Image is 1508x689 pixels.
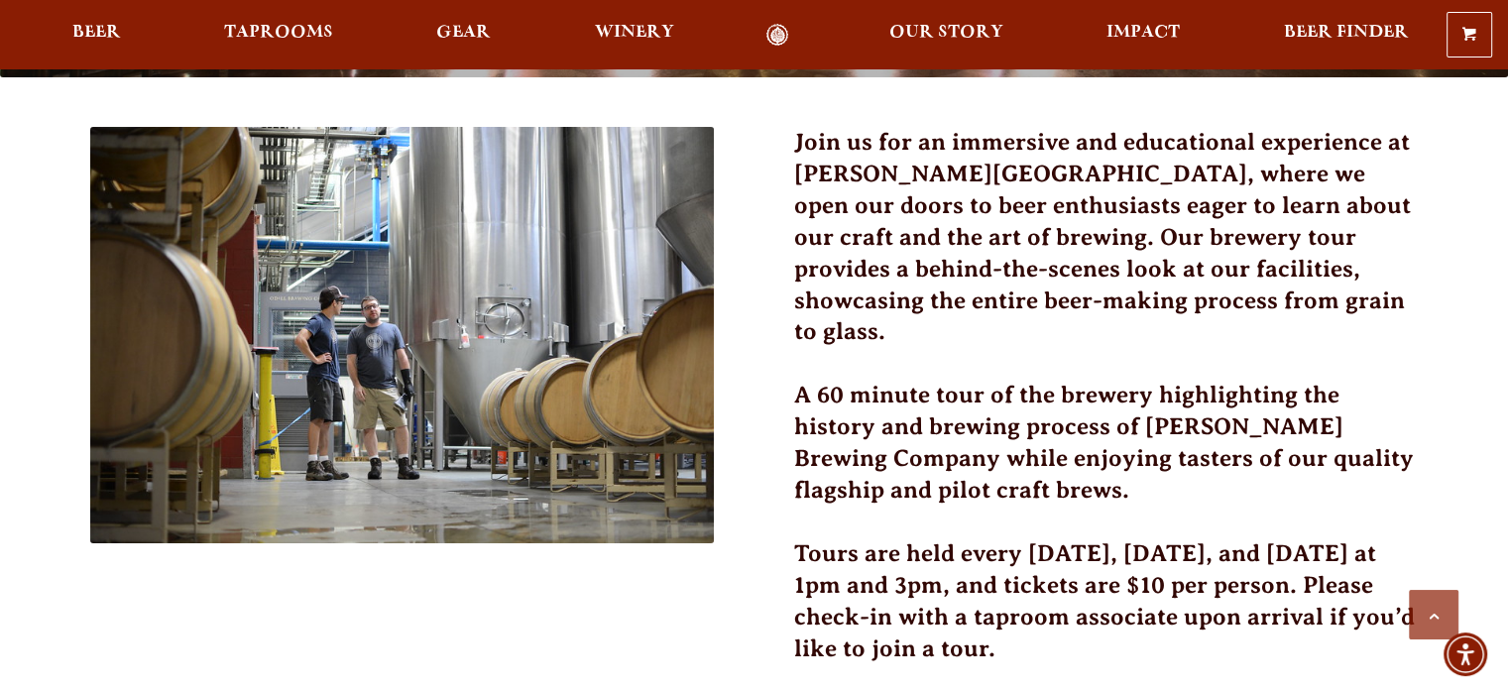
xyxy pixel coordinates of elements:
span: Impact [1106,25,1180,41]
a: Beer Finder [1270,24,1421,47]
a: Odell Home [741,24,815,47]
h3: Tours are held every [DATE], [DATE], and [DATE] at 1pm and 3pm, and tickets are $10 per person. P... [794,538,1419,689]
a: Gear [423,24,504,47]
div: Accessibility Menu [1444,632,1487,676]
h3: Join us for an immersive and educational experience at [PERSON_NAME][GEOGRAPHIC_DATA], where we o... [794,127,1419,372]
a: Beer [59,24,134,47]
span: Winery [595,25,674,41]
a: Taprooms [211,24,346,47]
span: Our Story [889,25,1003,41]
span: Taprooms [224,25,333,41]
h3: A 60 minute tour of the brewery highlighting the history and brewing process of [PERSON_NAME] Bre... [794,380,1419,530]
a: Impact [1094,24,1193,47]
a: Our Story [876,24,1016,47]
img: 51296704916_1a94a6d996_c [90,127,715,543]
a: Scroll to top [1409,590,1458,639]
span: Gear [436,25,491,41]
span: Beer Finder [1283,25,1408,41]
a: Winery [582,24,687,47]
span: Beer [72,25,121,41]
